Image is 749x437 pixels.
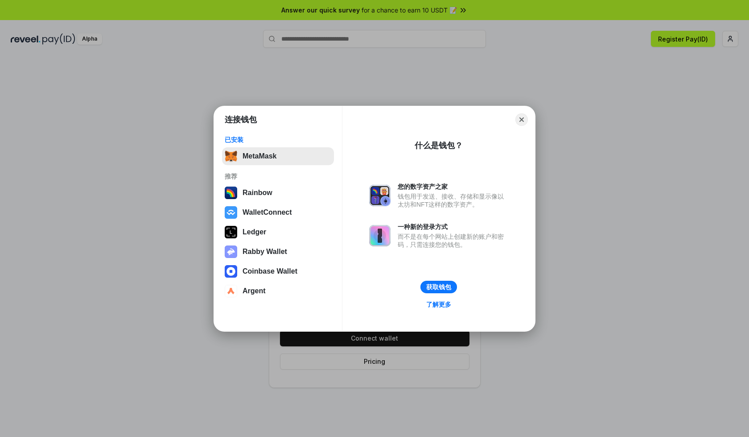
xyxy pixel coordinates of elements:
[420,281,457,293] button: 获取钱包
[225,226,237,238] img: svg+xml,%3Csvg%20xmlns%3D%22http%3A%2F%2Fwww.w3.org%2F2000%2Fsvg%22%20width%3D%2228%22%20height%3...
[225,136,331,144] div: 已安装
[398,183,508,191] div: 您的数字资产之家
[243,152,276,160] div: MetaMask
[369,225,391,246] img: svg+xml,%3Csvg%20xmlns%3D%22http%3A%2F%2Fwww.w3.org%2F2000%2Fsvg%22%20fill%3D%22none%22%20viewBox...
[243,267,297,275] div: Coinbase Wallet
[398,192,508,208] div: 钱包用于发送、接收、存储和显示像以太坊和NFT这样的数字资产。
[222,223,334,241] button: Ledger
[515,113,528,126] button: Close
[225,206,237,219] img: svg+xml,%3Csvg%20width%3D%2228%22%20height%3D%2228%22%20viewBox%3D%220%200%2028%2028%22%20fill%3D...
[225,187,237,199] img: svg+xml,%3Csvg%20width%3D%22120%22%20height%3D%22120%22%20viewBox%3D%220%200%20120%20120%22%20fil...
[398,233,508,249] div: 而不是在每个网站上创建新的账户和密码，只需连接您的钱包。
[421,299,457,310] a: 了解更多
[222,204,334,221] button: WalletConnect
[222,147,334,165] button: MetaMask
[426,283,451,291] div: 获取钱包
[222,282,334,300] button: Argent
[225,172,331,180] div: 推荐
[243,228,266,236] div: Ledger
[243,208,292,216] div: WalletConnect
[222,184,334,202] button: Rainbow
[426,300,451,308] div: 了解更多
[369,185,391,206] img: svg+xml,%3Csvg%20xmlns%3D%22http%3A%2F%2Fwww.w3.org%2F2000%2Fsvg%22%20fill%3D%22none%22%20viewBox...
[243,248,287,256] div: Rabby Wallet
[398,223,508,231] div: 一种新的登录方式
[225,114,257,125] h1: 连接钱包
[225,265,237,278] img: svg+xml,%3Csvg%20width%3D%2228%22%20height%3D%2228%22%20viewBox%3D%220%200%2028%2028%22%20fill%3D...
[225,285,237,297] img: svg+xml,%3Csvg%20width%3D%2228%22%20height%3D%2228%22%20viewBox%3D%220%200%2028%2028%22%20fill%3D...
[243,287,266,295] div: Argent
[225,246,237,258] img: svg+xml,%3Csvg%20xmlns%3D%22http%3A%2F%2Fwww.w3.org%2F2000%2Fsvg%22%20fill%3D%22none%22%20viewBox...
[222,243,334,261] button: Rabby Wallet
[415,140,463,151] div: 什么是钱包？
[243,189,272,197] div: Rainbow
[225,150,237,162] img: svg+xml,%3Csvg%20fill%3D%22none%22%20height%3D%2233%22%20viewBox%3D%220%200%2035%2033%22%20width%...
[222,262,334,280] button: Coinbase Wallet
